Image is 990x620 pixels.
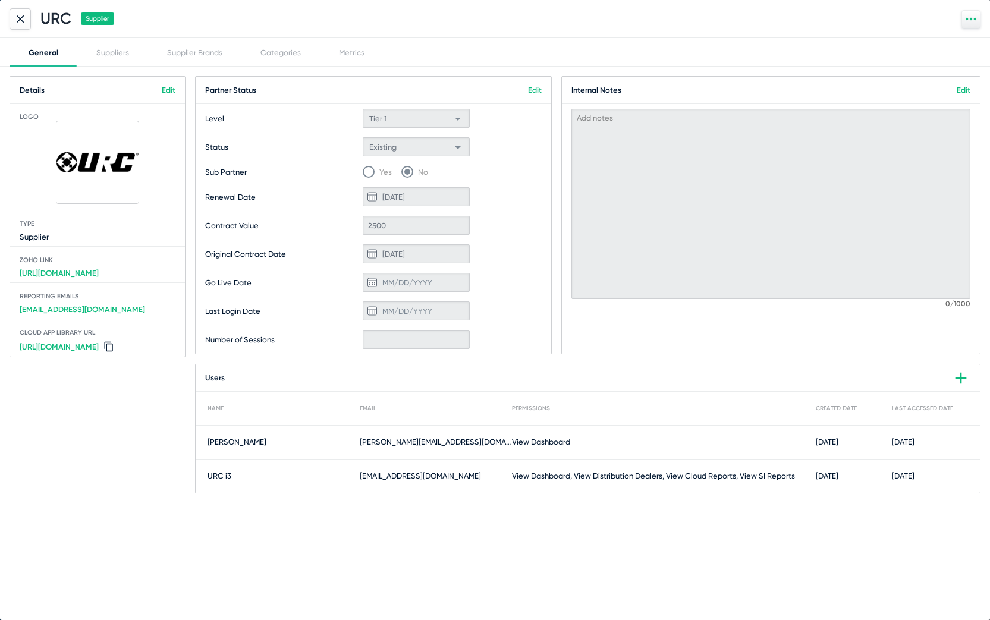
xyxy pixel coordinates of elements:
[15,228,54,246] span: Supplier
[205,193,360,202] span: Renewal Date
[40,10,71,28] h1: URC
[208,436,266,448] span: [PERSON_NAME]
[205,278,360,287] span: Go Live Date
[892,470,914,482] span: [DATE]
[205,168,360,177] span: Sub Partner
[360,470,481,482] span: [EMAIL_ADDRESS][DOMAIN_NAME]
[205,307,360,316] span: Last Login Date
[363,273,382,292] button: Open calendar
[162,86,175,95] a: Edit
[892,405,968,412] div: Last Accessed Date
[369,143,397,152] span: Existing
[260,48,301,57] div: Categories
[957,86,970,95] a: Edit
[15,264,103,282] a: [URL][DOMAIN_NAME]
[10,256,185,264] span: Zoho Link
[360,405,512,412] div: Email
[81,12,114,25] span: Supplier
[363,187,382,206] button: Open calendar
[205,143,360,152] span: Status
[10,292,185,300] span: Reporting Emails
[339,48,364,57] div: Metrics
[10,220,185,228] span: Type
[20,342,99,351] a: [URL][DOMAIN_NAME]
[167,48,222,57] div: Supplier Brands
[363,244,382,263] button: Open calendar
[205,250,360,259] span: Original Contract Date
[816,470,838,482] span: [DATE]
[20,86,45,95] span: Details
[363,273,470,292] input: MM/DD/YYYY
[512,436,570,448] span: View Dashboard
[363,187,470,206] input: MM/DD/YYYY
[413,168,428,177] span: No
[571,86,621,95] span: Internal Notes
[205,335,360,344] span: Number of Sessions
[892,436,914,448] span: [DATE]
[375,168,392,177] span: Yes
[512,405,816,412] div: Permissions
[205,373,225,382] span: Users
[10,329,185,336] span: Cloud App Library URL
[528,86,542,95] a: Edit
[369,114,387,123] span: Tier 1
[205,221,360,230] span: Contract Value
[208,405,360,412] div: Name
[56,152,139,173] img: URC_638029147302078744.png
[10,113,185,121] span: Logo
[816,436,838,448] span: [DATE]
[205,114,360,123] span: Level
[816,405,892,412] div: Created Date
[512,470,795,482] span: View Dashboard, View Distribution Dealers, View Cloud Reports, View SI Reports
[363,301,382,320] button: Open calendar
[29,48,58,57] div: General
[945,300,970,309] mat-hint: 0/1000
[363,301,470,320] input: MM/DD/YYYY
[363,244,470,263] input: MM/DD/YYYY
[10,300,155,319] a: [EMAIL_ADDRESS][DOMAIN_NAME]
[205,86,256,95] span: Partner Status
[96,48,129,57] div: Suppliers
[360,436,512,448] span: [PERSON_NAME][EMAIL_ADDRESS][DOMAIN_NAME]
[208,470,231,482] span: URC i3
